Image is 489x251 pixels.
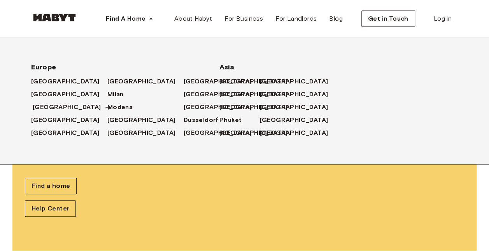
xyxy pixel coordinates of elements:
span: [GEOGRAPHIC_DATA] [184,90,252,99]
a: Log in [428,11,458,27]
a: [GEOGRAPHIC_DATA] [31,90,107,99]
a: [GEOGRAPHIC_DATA] [219,128,296,138]
span: Dusseldorf [184,115,219,125]
a: [GEOGRAPHIC_DATA] [259,128,336,138]
a: Milan [107,90,131,99]
a: About Habyt [168,11,218,27]
span: [GEOGRAPHIC_DATA] [184,128,252,138]
span: [GEOGRAPHIC_DATA] [31,90,100,99]
span: For Business [224,14,263,23]
a: Help Center [25,200,76,217]
span: [GEOGRAPHIC_DATA] [31,115,100,125]
span: Find A Home [106,14,145,23]
a: [GEOGRAPHIC_DATA] [259,103,336,112]
span: [GEOGRAPHIC_DATA] [184,77,252,86]
button: Find A Home [100,11,159,27]
a: Find a home [25,178,77,194]
span: Find a home [32,181,70,191]
a: [GEOGRAPHIC_DATA] [184,77,260,86]
span: [GEOGRAPHIC_DATA] [219,103,288,112]
a: [GEOGRAPHIC_DATA] [259,77,336,86]
a: For Landlords [269,11,323,27]
span: Modena [107,103,133,112]
a: [GEOGRAPHIC_DATA] [33,103,109,112]
span: Asia [219,62,270,72]
a: [GEOGRAPHIC_DATA] [31,115,107,125]
a: [GEOGRAPHIC_DATA] [219,90,296,99]
a: [GEOGRAPHIC_DATA] [184,90,260,99]
span: Get in Touch [368,14,408,23]
a: [GEOGRAPHIC_DATA] [31,128,107,138]
span: Europe [31,62,195,72]
a: [GEOGRAPHIC_DATA] [219,77,296,86]
a: Modena [107,103,140,112]
a: [GEOGRAPHIC_DATA] [259,115,336,125]
a: Phuket [219,115,249,125]
a: [GEOGRAPHIC_DATA] [107,115,184,125]
a: [GEOGRAPHIC_DATA] [219,103,296,112]
span: [GEOGRAPHIC_DATA] [107,115,176,125]
img: Habyt [31,14,78,21]
span: For Landlords [275,14,317,23]
a: [GEOGRAPHIC_DATA] [107,77,184,86]
span: Milan [107,90,124,99]
a: [GEOGRAPHIC_DATA] [184,103,260,112]
span: [GEOGRAPHIC_DATA] [107,77,176,86]
a: [GEOGRAPHIC_DATA] [259,90,336,99]
a: [GEOGRAPHIC_DATA] [107,128,184,138]
a: [GEOGRAPHIC_DATA] [184,128,260,138]
span: Help Center [32,204,69,213]
button: Get in Touch [361,11,415,27]
span: [GEOGRAPHIC_DATA] [184,103,252,112]
span: Log in [434,14,452,23]
span: Blog [329,14,343,23]
span: [GEOGRAPHIC_DATA] [31,128,100,138]
span: [GEOGRAPHIC_DATA] [219,90,288,99]
span: [GEOGRAPHIC_DATA] [259,115,328,125]
span: About Habyt [174,14,212,23]
span: [GEOGRAPHIC_DATA] [31,77,100,86]
span: [GEOGRAPHIC_DATA] [219,128,288,138]
span: [GEOGRAPHIC_DATA] [219,77,288,86]
a: For Business [218,11,269,27]
a: Dusseldorf [184,115,226,125]
span: Phuket [219,115,242,125]
a: [GEOGRAPHIC_DATA] [31,77,107,86]
span: [GEOGRAPHIC_DATA] [33,103,101,112]
span: [GEOGRAPHIC_DATA] [107,128,176,138]
a: Blog [323,11,349,27]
